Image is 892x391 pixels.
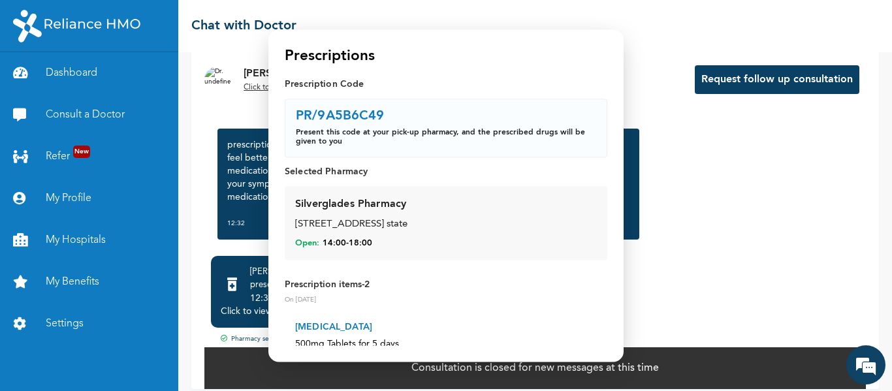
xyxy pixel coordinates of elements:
strong: EKI/10188/A [104,208,163,219]
div: [STREET_ADDRESS] state [295,218,597,233]
span: Open: [295,238,319,249]
p: Prescription items - 2 [285,278,607,292]
div: Minimize live chat window [214,7,246,38]
strong: EKI/10188/C ; [72,166,136,178]
span: Add emojis [206,335,219,348]
span: More actions [208,302,217,313]
span: Please may I know if that will be all? Please let me know if I have addressed your concerns. [26,234,210,291]
textarea: Type your message and hit 'Enter' [7,319,249,365]
span: 14:00 - 18:00 [323,238,372,249]
div: 4:38 PM [17,228,219,296]
p: PR/9A5B6C49 [296,110,385,123]
p: Selected Pharmacy [285,166,607,179]
div: 4:34 PM [161,114,238,138]
p: 500mg Tablets for 5 days [295,337,597,351]
div: 4:38 PM [17,159,145,198]
p: Present this code at your pick-up pharmacy, and the prescribed drugs will be given to you [296,129,596,147]
h4: Prescriptions [285,46,375,68]
span: No prescrption for [26,206,163,221]
p: Prescription Code [285,78,607,91]
span: End chat [224,302,238,313]
p: On [DATE] [285,295,607,305]
div: Gladys [88,73,239,91]
div: 4:38 PM [17,201,172,226]
div: [PERSON_NAME] [22,146,238,157]
div: Navigation go back [14,72,34,91]
p: [MEDICAL_DATA] [295,321,597,334]
span: EKI/10188/A [170,119,229,133]
div: Silverglades Pharmacy [295,197,406,213]
span: Attach a file [226,335,239,348]
span: Code is for PR/9A5B6C49 [26,164,136,193]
